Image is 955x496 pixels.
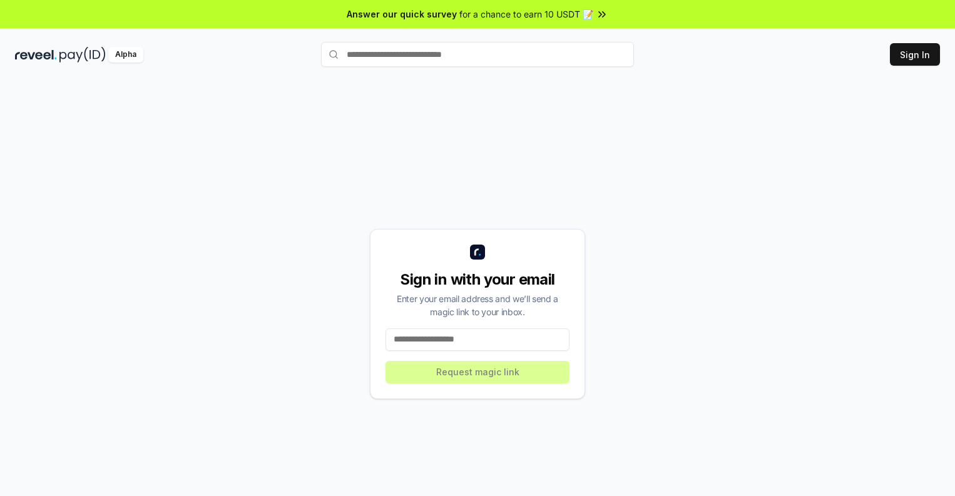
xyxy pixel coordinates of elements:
[459,8,593,21] span: for a chance to earn 10 USDT 📝
[347,8,457,21] span: Answer our quick survey
[470,245,485,260] img: logo_small
[386,292,569,318] div: Enter your email address and we’ll send a magic link to your inbox.
[386,270,569,290] div: Sign in with your email
[59,47,106,63] img: pay_id
[108,47,143,63] div: Alpha
[15,47,57,63] img: reveel_dark
[890,43,940,66] button: Sign In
